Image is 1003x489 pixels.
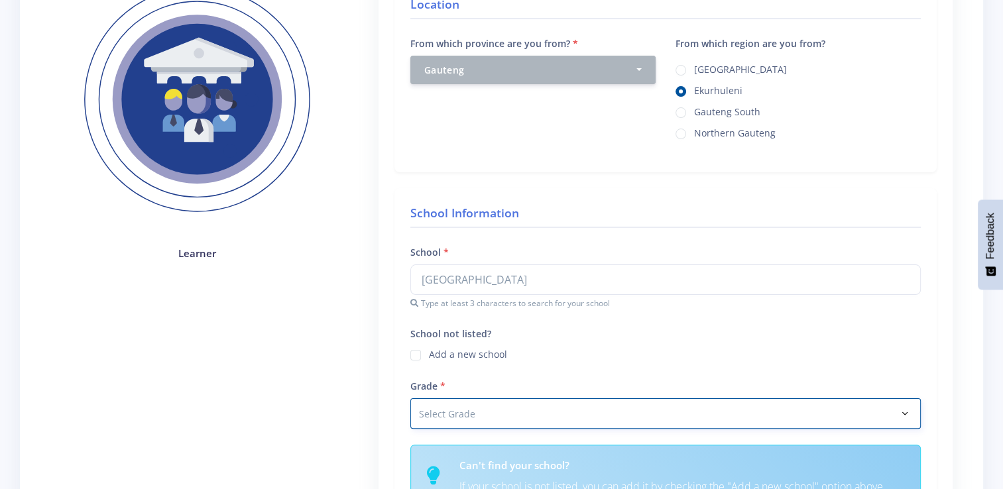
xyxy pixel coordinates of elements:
[694,62,787,73] label: [GEOGRAPHIC_DATA]
[410,245,449,259] label: School
[978,199,1003,290] button: Feedback - Show survey
[410,204,921,228] h4: School Information
[984,213,996,259] span: Feedback
[410,327,491,341] label: School not listed?
[61,246,333,261] h4: Learner
[410,264,921,295] input: Start typing to search for your school
[429,347,507,358] label: Add a new school
[676,36,825,50] label: From which region are you from?
[410,56,656,84] button: Gauteng
[410,379,445,393] label: Grade
[694,83,742,94] label: Ekurhuleni
[694,126,776,136] label: Northern Gauteng
[410,298,921,309] small: Type at least 3 characters to search for your school
[694,105,760,115] label: Gauteng South
[410,36,578,50] label: From which province are you from?
[459,458,904,473] h6: Can't find your school?
[424,63,634,77] div: Gauteng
